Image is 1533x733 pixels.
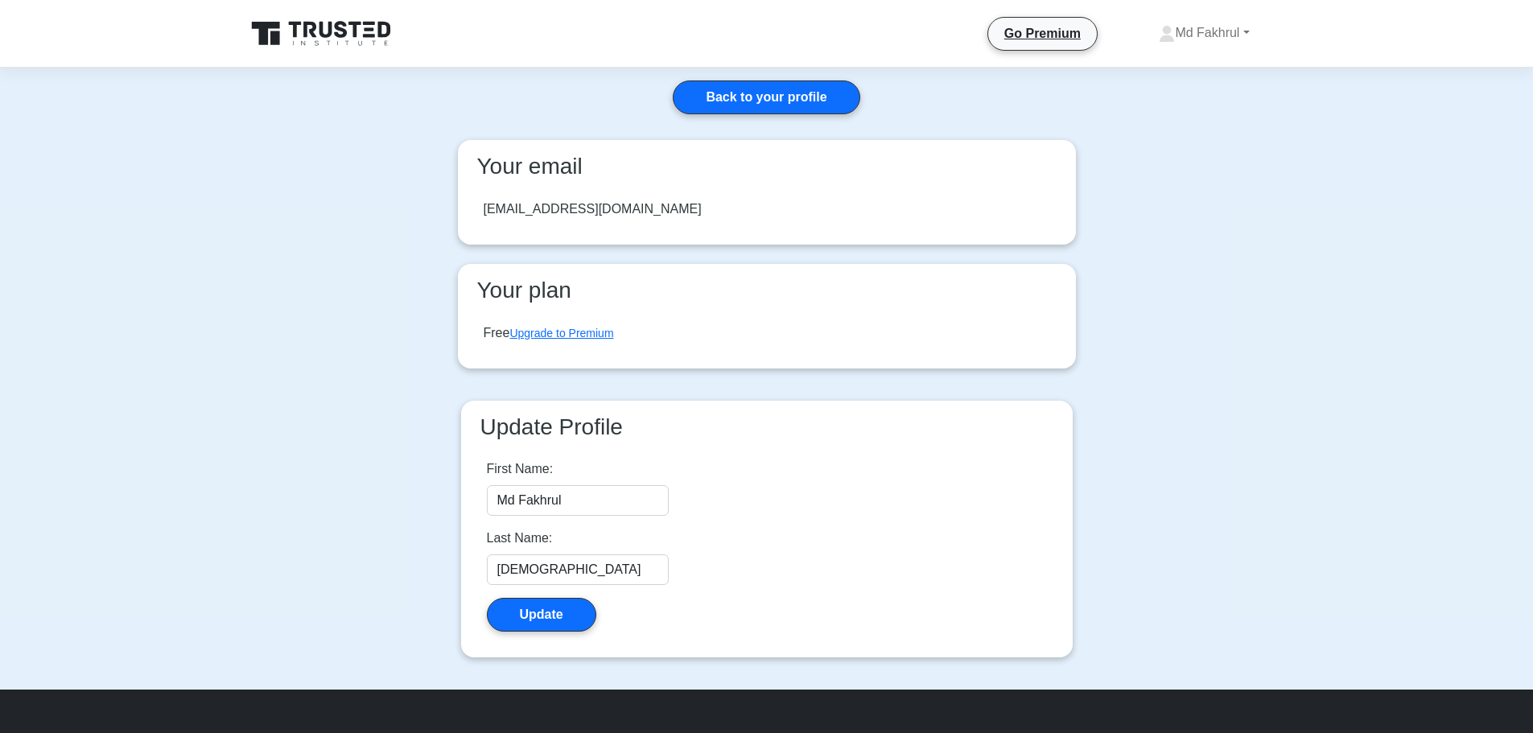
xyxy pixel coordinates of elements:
a: Go Premium [995,23,1090,43]
h3: Your email [471,153,1063,180]
div: [EMAIL_ADDRESS][DOMAIN_NAME] [484,200,702,219]
a: Back to your profile [673,80,859,114]
div: Free [484,323,614,343]
a: Md Fakhrul [1120,17,1288,49]
button: Update [487,598,596,632]
h3: Your plan [471,277,1063,304]
h3: Update Profile [474,414,1060,441]
a: Upgrade to Premium [509,327,613,340]
label: Last Name: [487,529,553,548]
label: First Name: [487,459,554,479]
